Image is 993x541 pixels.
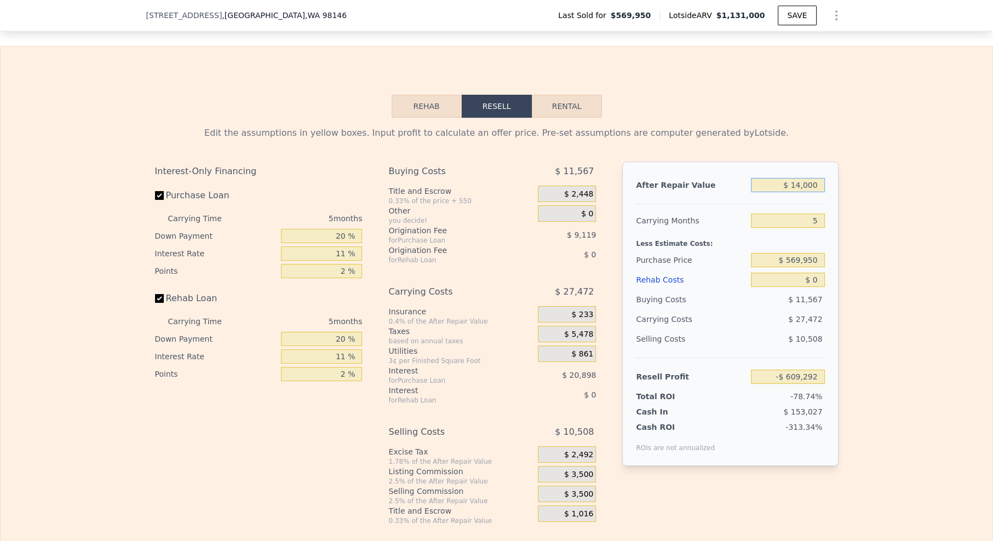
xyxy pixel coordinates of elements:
div: 1.78% of the After Repair Value [388,457,533,466]
div: 0.4% of the After Repair Value [388,317,533,326]
div: Selling Costs [388,422,510,442]
span: $ 233 [571,310,593,320]
span: $ 11,567 [555,162,594,181]
div: ROIs are not annualized [636,433,715,452]
span: $ 10,508 [555,422,594,442]
span: , [GEOGRAPHIC_DATA] [222,10,347,21]
div: Total ROI [636,391,704,402]
span: Last Sold for [558,10,611,21]
div: Down Payment [155,227,277,245]
input: Purchase Loan [155,191,164,200]
span: $1,131,000 [716,11,765,20]
div: 2.5% of the After Repair Value [388,497,533,505]
span: [STREET_ADDRESS] [146,10,222,21]
div: you decide! [388,216,533,225]
span: $ 9,119 [567,231,596,239]
div: Origination Fee [388,245,510,256]
div: Buying Costs [636,290,747,309]
button: Rehab [392,95,462,118]
span: $ 3,500 [564,490,593,499]
div: Title and Escrow [388,186,533,197]
div: Other [388,205,533,216]
span: $ 20,898 [562,371,596,379]
button: SAVE [778,5,816,25]
span: -313.34% [785,423,822,431]
span: $569,950 [611,10,651,21]
div: Carrying Costs [636,309,704,329]
div: Interest Rate [155,245,277,262]
label: Rehab Loan [155,289,277,308]
button: Resell [462,95,532,118]
span: $ 27,472 [555,282,594,302]
div: Rehab Costs [636,270,747,290]
div: Carrying Time [168,210,239,227]
div: for Rehab Loan [388,256,510,264]
span: $ 0 [581,209,593,219]
div: 2.5% of the After Repair Value [388,477,533,486]
span: $ 1,016 [564,509,593,519]
div: 3¢ per Finished Square Foot [388,356,533,365]
span: $ 0 [584,390,596,399]
div: Points [155,262,277,280]
button: Show Options [825,4,847,26]
div: Resell Profit [636,367,747,387]
button: Rental [532,95,602,118]
span: $ 2,492 [564,450,593,460]
div: for Purchase Loan [388,236,510,245]
span: Lotside ARV [669,10,716,21]
div: Listing Commission [388,466,533,477]
div: Buying Costs [388,162,510,181]
span: $ 10,508 [788,335,822,343]
div: 5 months [244,313,363,330]
span: -78.74% [790,392,822,401]
input: Rehab Loan [155,294,164,303]
span: , WA 98146 [305,11,347,20]
div: Title and Escrow [388,505,533,516]
div: Selling Costs [636,329,747,349]
div: Interest-Only Financing [155,162,363,181]
div: Origination Fee [388,225,510,236]
div: Edit the assumptions in yellow boxes. Input profit to calculate an offer price. Pre-set assumptio... [155,126,839,140]
div: Carrying Costs [388,282,510,302]
div: 0.33% of the After Repair Value [388,516,533,525]
span: $ 2,448 [564,189,593,199]
div: 0.33% of the price + 550 [388,197,533,205]
div: Utilities [388,346,533,356]
div: Less Estimate Costs: [636,231,824,250]
span: $ 861 [571,349,593,359]
div: Carrying Months [636,211,747,231]
div: Cash In [636,406,704,417]
div: Excise Tax [388,446,533,457]
div: Points [155,365,277,383]
div: for Purchase Loan [388,376,510,385]
div: Interest [388,365,510,376]
div: Purchase Price [636,250,747,270]
div: based on annual taxes [388,337,533,346]
span: $ 27,472 [788,315,822,324]
div: Interest [388,385,510,396]
div: After Repair Value [636,175,747,195]
div: Insurance [388,306,533,317]
div: Cash ROI [636,422,715,433]
label: Purchase Loan [155,186,277,205]
div: Taxes [388,326,533,337]
div: Carrying Time [168,313,239,330]
span: $ 3,500 [564,470,593,480]
span: $ 5,478 [564,330,593,339]
div: for Rehab Loan [388,396,510,405]
span: $ 0 [584,250,596,259]
div: Interest Rate [155,348,277,365]
span: $ 11,567 [788,295,822,304]
div: 5 months [244,210,363,227]
div: Selling Commission [388,486,533,497]
span: $ 153,027 [783,407,822,416]
div: Down Payment [155,330,277,348]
